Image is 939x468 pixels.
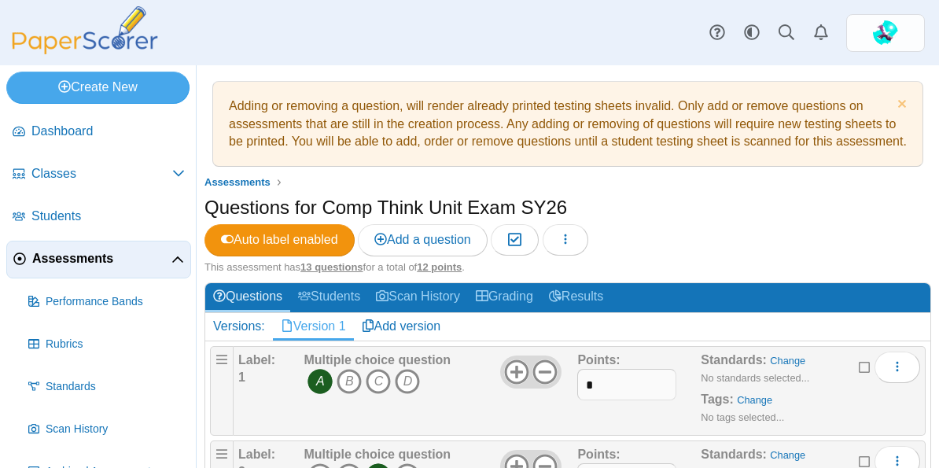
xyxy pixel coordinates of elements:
a: Assessments [201,173,274,193]
a: Students [6,198,191,236]
a: Change [770,449,805,461]
a: Classes [6,156,191,193]
span: Add a question [374,233,471,246]
a: Questions [205,283,290,312]
a: Create New [6,72,190,103]
span: Performance Bands [46,294,185,310]
span: Assessments [32,250,171,267]
a: Results [541,283,611,312]
i: D [395,369,420,394]
a: Scan History [22,411,191,448]
span: Assessments [204,176,271,188]
span: Auto label enabled [221,233,338,246]
i: B [337,369,362,394]
a: Grading [468,283,541,312]
a: PaperScorer [6,43,164,57]
div: Drag handle [210,346,234,436]
b: Label: [238,448,275,461]
b: Multiple choice question [304,448,451,461]
span: Lisa Wenzel [873,20,898,46]
span: Classes [31,165,172,182]
i: A [307,369,333,394]
b: Multiple choice question [304,353,451,367]
h1: Questions for Comp Think Unit Exam SY26 [204,194,567,221]
b: Points: [577,353,620,367]
button: More options [875,352,920,383]
a: Assessments [6,241,191,278]
b: Standards: [701,448,767,461]
span: Dashboard [31,123,185,140]
u: 13 questions [300,261,363,273]
div: This assessment has for a total of . [204,260,931,275]
b: Standards: [701,353,767,367]
a: Dismiss notice [893,98,907,114]
span: Scan History [46,422,185,437]
a: ps.J06lXw6dMDxQieRt [846,14,925,52]
i: C [366,369,391,394]
a: Dashboard [6,113,191,151]
a: Rubrics [22,326,191,363]
a: Add a question [358,224,488,256]
b: 1 [238,370,245,384]
small: No standards selected... [701,372,809,384]
b: Label: [238,353,275,367]
a: Standards [22,368,191,406]
a: Add version [354,313,449,340]
u: 12 points [417,261,462,273]
a: Scan History [368,283,468,312]
small: No tags selected... [701,411,784,423]
a: Auto label enabled [204,224,355,256]
div: Adding or removing a question, will render already printed testing sheets invalid. Only add or re... [221,90,915,158]
img: PaperScorer [6,6,164,54]
span: Students [31,208,185,225]
a: Performance Bands [22,283,191,321]
span: Rubrics [46,337,185,352]
a: Students [290,283,368,312]
span: Standards [46,379,185,395]
img: ps.J06lXw6dMDxQieRt [873,20,898,46]
div: Versions: [205,313,273,340]
a: Change [770,355,805,367]
b: Points: [577,448,620,461]
a: Version 1 [273,313,354,340]
b: Tags: [701,392,733,406]
a: Alerts [804,16,838,50]
a: Change [737,394,772,406]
